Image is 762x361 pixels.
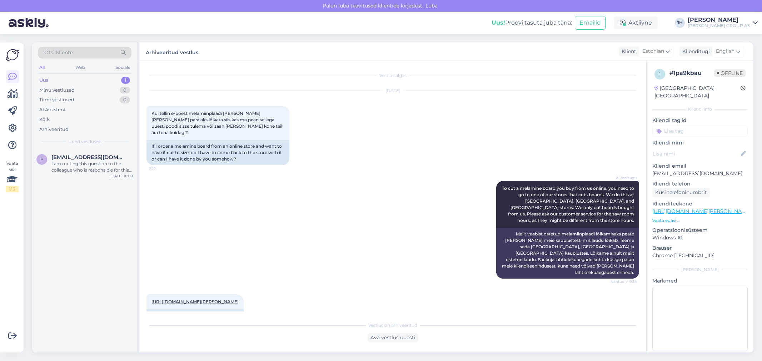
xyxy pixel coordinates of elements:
[610,175,637,180] span: AI Assistent
[614,16,658,29] div: Aktiivne
[652,277,748,285] p: Märkmed
[652,200,748,208] p: Klienditeekond
[652,234,748,241] p: Windows 10
[114,63,131,72] div: Socials
[653,150,739,158] input: Lisa nimi
[502,185,635,223] span: To cut a melamine board you buy from us online, you need to go to one of our stores that cuts boa...
[652,117,748,124] p: Kliendi tag'id
[74,63,86,72] div: Web
[652,188,710,197] div: Küsi telefoninumbrit
[40,157,44,162] span: P
[492,19,572,27] div: Proovi tasuta juba täna:
[652,266,748,273] div: [PERSON_NAME]
[642,47,664,55] span: Estonian
[6,48,19,62] img: Askly Logo
[146,140,289,165] div: If I order a melamine board from an online store and want to have it cut to size, do I have to co...
[669,69,714,77] div: # 1pa9kbau
[39,106,66,113] div: AI Assistent
[496,228,639,279] div: Meilt veebist ostetud melamiinplaadi lõikamiseks peate [PERSON_NAME] meie kauplustest, mis laudu ...
[146,87,639,94] div: [DATE]
[716,47,734,55] span: English
[68,138,101,145] span: Uued vestlused
[652,217,748,224] p: Vaata edasi ...
[575,16,606,30] button: Emailid
[51,154,126,161] span: Palliserart@gmail.com
[149,166,175,171] span: 9:33
[652,170,748,177] p: [EMAIL_ADDRESS][DOMAIN_NAME]
[688,17,750,23] div: [PERSON_NAME]
[652,180,748,188] p: Kliendi telefon
[39,96,74,103] div: Tiimi vestlused
[368,333,418,342] div: Ava vestlus uuesti
[652,162,748,170] p: Kliendi email
[6,160,19,192] div: Vaata siia
[368,322,417,329] span: Vestlus on arhiveeritud
[146,47,198,56] label: Arhiveeritud vestlus
[110,173,133,179] div: [DATE] 10:09
[652,208,751,214] a: [URL][DOMAIN_NAME][PERSON_NAME]
[38,63,46,72] div: All
[151,111,283,135] span: Kui tellin e-poest melamiinplaadi [PERSON_NAME] [PERSON_NAME] parajaks lõikata siis kas ma pean s...
[39,126,69,133] div: Arhiveeritud
[44,49,73,56] span: Otsi kliente
[146,72,639,79] div: Vestlus algas
[652,227,748,234] p: Operatsioonisüsteem
[6,186,19,192] div: 1 / 3
[652,244,748,252] p: Brauser
[652,139,748,147] p: Kliendi nimi
[492,19,505,26] b: Uus!
[652,252,748,259] p: Chrome [TECHNICAL_ID]
[714,69,746,77] span: Offline
[654,85,741,100] div: [GEOGRAPHIC_DATA], [GEOGRAPHIC_DATA]
[120,87,130,94] div: 0
[688,17,758,29] a: [PERSON_NAME][PERSON_NAME] GROUP AS
[151,299,239,304] a: [URL][DOMAIN_NAME][PERSON_NAME]
[652,106,748,112] div: Kliendi info
[675,18,685,28] div: JH
[619,48,636,55] div: Klient
[39,77,49,84] div: Uus
[423,2,440,9] span: Luba
[688,23,750,29] div: [PERSON_NAME] GROUP AS
[652,126,748,136] input: Lisa tag
[39,87,75,94] div: Minu vestlused
[659,71,661,77] span: 1
[39,116,50,123] div: Kõik
[679,48,710,55] div: Klienditugi
[121,77,130,84] div: 1
[51,161,133,173] div: I am routing this question to the colleague who is responsible for this topic. The reply might ta...
[120,96,130,103] div: 0
[610,279,637,284] span: Nähtud ✓ 9:34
